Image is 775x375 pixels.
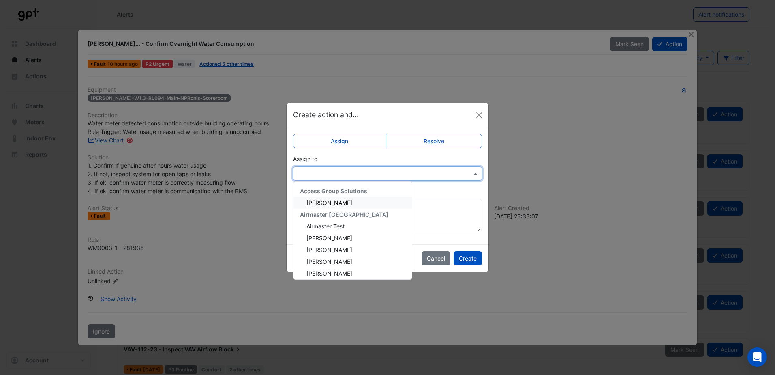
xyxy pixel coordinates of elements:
[306,223,345,230] span: Airmaster Test
[293,155,317,163] label: Assign to
[306,270,352,277] span: [PERSON_NAME]
[293,182,412,279] div: Options List
[306,235,352,241] span: [PERSON_NAME]
[422,251,450,265] button: Cancel
[293,134,386,148] label: Assign
[300,187,367,194] span: Access Group Solutions
[454,251,482,265] button: Create
[306,258,352,265] span: [PERSON_NAME]
[473,109,485,121] button: Close
[386,134,482,148] label: Resolve
[300,211,389,218] span: Airmaster [GEOGRAPHIC_DATA]
[306,199,352,206] span: [PERSON_NAME]
[747,347,767,367] div: Open Intercom Messenger
[306,246,352,253] span: [PERSON_NAME]
[293,110,359,120] h5: Create action and...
